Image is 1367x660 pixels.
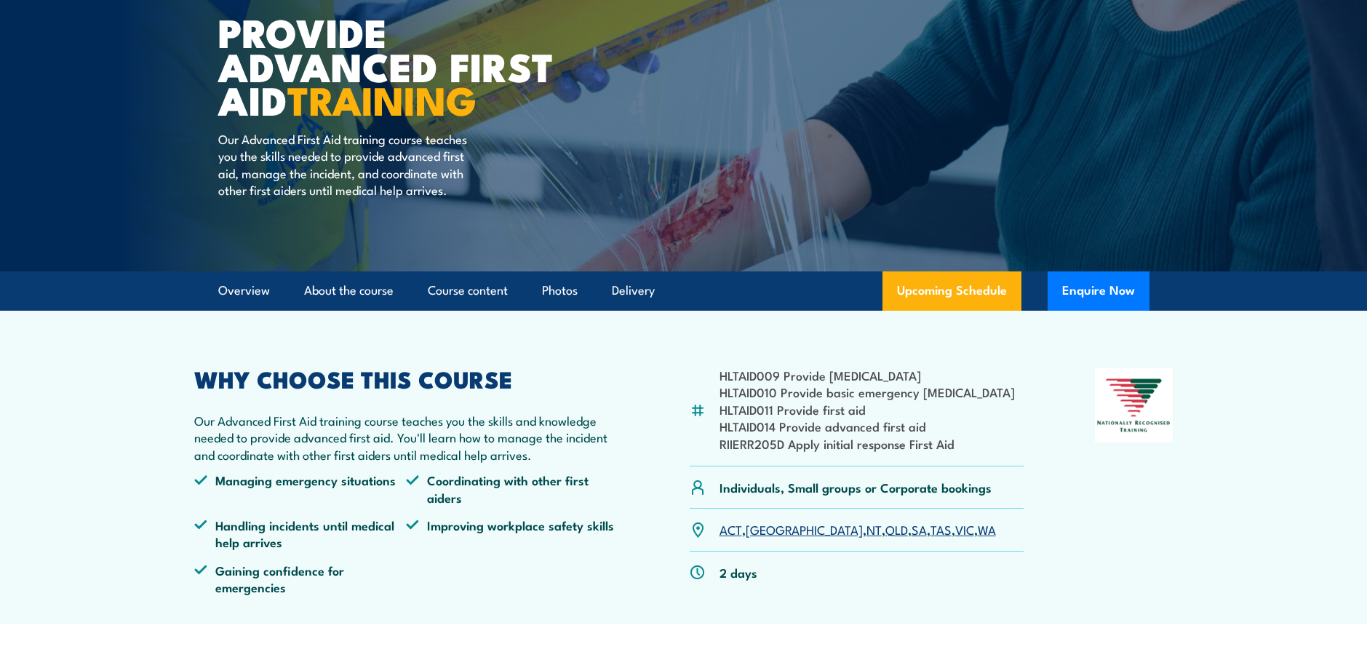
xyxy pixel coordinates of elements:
[218,15,578,116] h1: Provide Advanced First Aid
[720,383,1015,400] li: HLTAID010 Provide basic emergency [MEDICAL_DATA]
[194,412,619,463] p: Our Advanced First Aid training course teaches you the skills and knowledge needed to provide adv...
[194,368,619,389] h2: WHY CHOOSE THIS COURSE
[720,521,996,538] p: , , , , , , ,
[912,520,927,538] a: SA
[406,472,618,506] li: Coordinating with other first aiders
[720,564,757,581] p: 2 days
[720,520,742,538] a: ACT
[1048,271,1149,311] button: Enquire Now
[866,520,882,538] a: NT
[930,520,952,538] a: TAS
[194,562,407,596] li: Gaining confidence for emergencies
[287,68,477,129] strong: TRAINING
[720,479,992,496] p: Individuals, Small groups or Corporate bookings
[978,520,996,538] a: WA
[218,130,484,199] p: Our Advanced First Aid training course teaches you the skills needed to provide advanced first ai...
[194,472,407,506] li: Managing emergency situations
[304,271,394,310] a: About the course
[955,520,974,538] a: VIC
[406,517,618,551] li: Improving workplace safety skills
[882,271,1021,311] a: Upcoming Schedule
[428,271,508,310] a: Course content
[885,520,908,538] a: QLD
[720,418,1015,434] li: HLTAID014 Provide advanced first aid
[1095,368,1173,442] img: Nationally Recognised Training logo.
[720,367,1015,383] li: HLTAID009 Provide [MEDICAL_DATA]
[218,271,270,310] a: Overview
[194,517,407,551] li: Handling incidents until medical help arrives
[720,401,1015,418] li: HLTAID011 Provide first aid
[720,435,1015,452] li: RIIERR205D Apply initial response First Aid
[612,271,655,310] a: Delivery
[746,520,863,538] a: [GEOGRAPHIC_DATA]
[542,271,578,310] a: Photos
